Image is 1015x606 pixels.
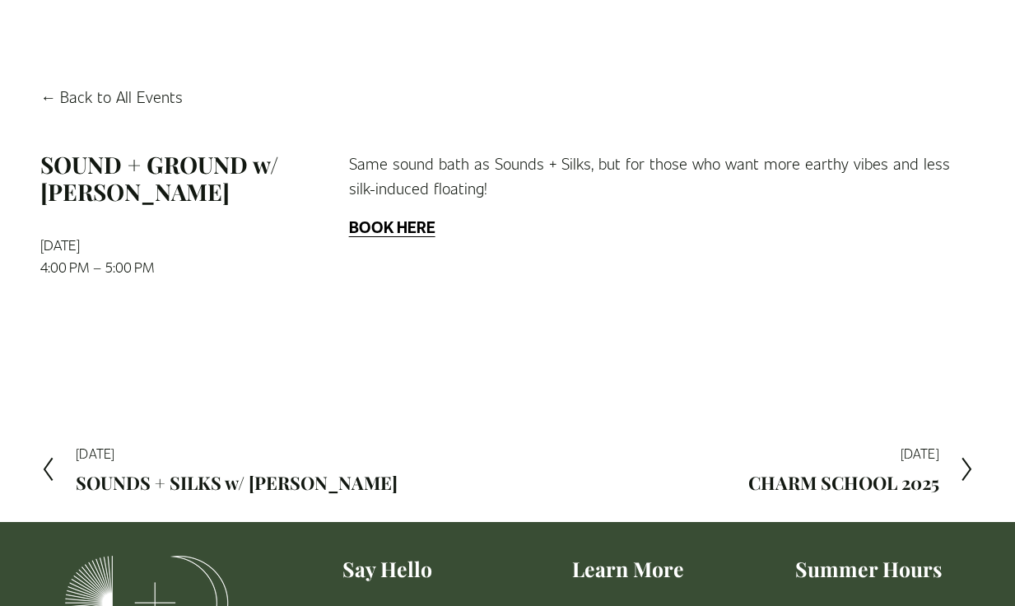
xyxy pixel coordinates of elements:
[40,447,398,492] a: [DATE] SOUNDS + SILKS w/ [PERSON_NAME]
[748,447,975,492] a: [DATE] CHARM SCHOOL 2025
[40,84,183,109] a: Back to All Events
[40,235,80,254] time: [DATE]
[76,473,398,492] h2: SOUNDS + SILKS w/ [PERSON_NAME]
[105,258,154,276] time: 5:00 PM
[349,216,435,237] strong: BOOK HERE
[349,217,435,236] a: BOOK HERE
[349,151,975,201] p: Same sound bath as Sounds + Silks, but for those who want more earthy vibes and less silk-induced...
[522,555,734,583] h4: Learn More
[281,555,493,583] h4: Say Hello
[40,258,89,276] time: 4:00 PM
[76,447,398,460] div: [DATE]
[748,473,939,492] h2: CHARM SCHOOL 2025
[762,555,975,583] h4: Summer Hours
[748,447,939,460] div: [DATE]
[40,151,320,206] h1: SOUND + GROUND w/ [PERSON_NAME]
